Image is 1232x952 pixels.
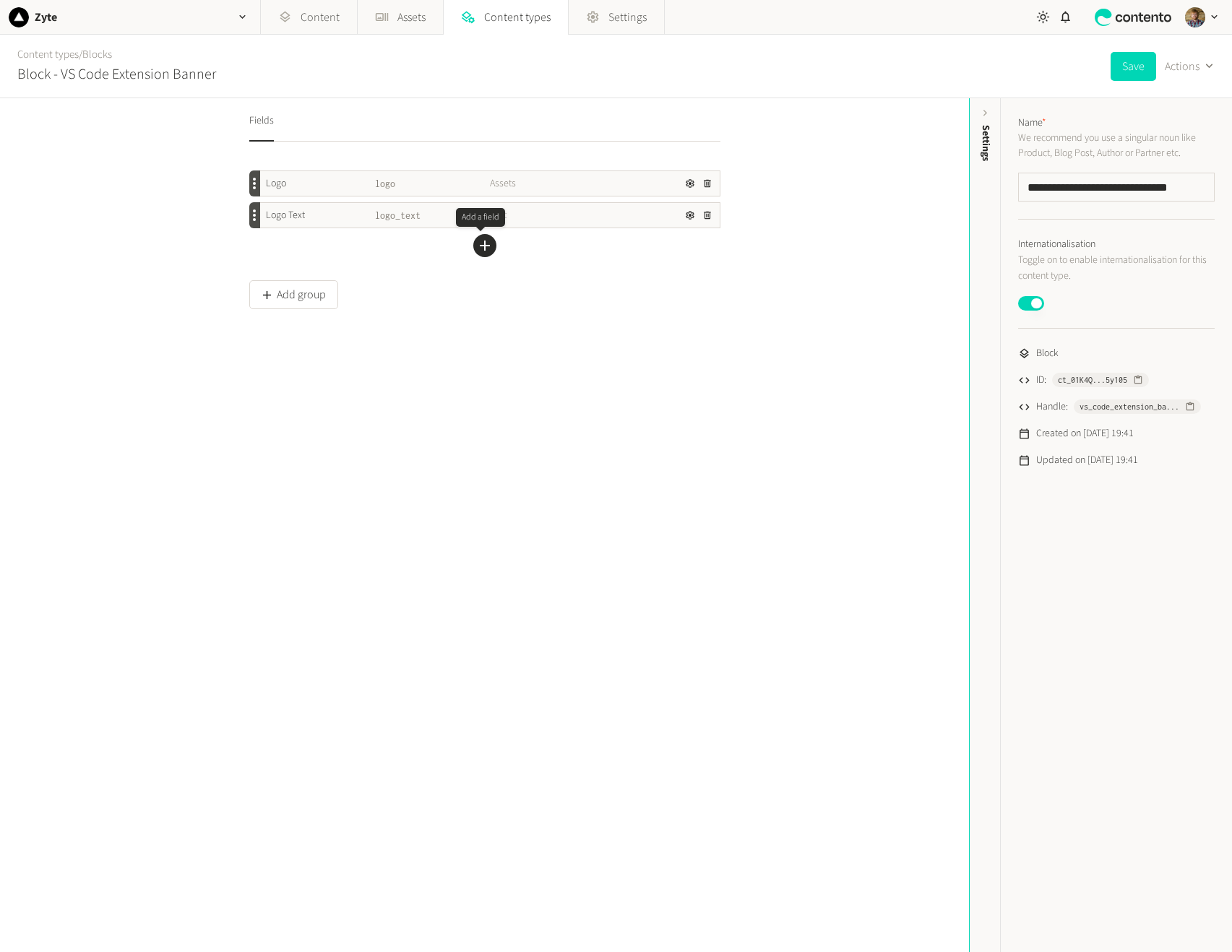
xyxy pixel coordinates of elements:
p: Toggle on to enable internationalisation for this content type. [1018,252,1215,285]
span: ID: [1036,373,1046,388]
div: Add a field [456,208,505,227]
img: Péter Soltész [1185,7,1205,27]
p: We recommend you use a singular noun like Product, Blog Post, Author or Partner etc. [1018,131,1215,161]
button: Actions [1165,52,1215,81]
button: Save [1111,52,1156,81]
span: ct_01K4Q...5y105 [1058,373,1127,386]
label: Name [1018,116,1046,131]
h2: Block - VS Code Extension Banner [17,64,216,85]
span: Handle: [1036,399,1068,415]
span: logo_text [375,208,490,223]
span: vs_code_extension_ba... [1080,400,1179,413]
button: Add group [249,280,338,309]
a: Content types [17,47,79,62]
img: Zyte [9,7,29,27]
button: Fields [249,110,274,142]
label: Internationalisation [1018,237,1095,252]
span: Block [1036,346,1059,361]
span: Settings [978,125,994,161]
span: logo [375,176,490,191]
button: ct_01K4Q...5y105 [1052,373,1149,387]
span: Logo [266,176,286,191]
h2: Zyte [35,9,57,26]
span: / [79,47,82,62]
span: Settings [608,9,647,26]
span: Created on [DATE] 19:41 [1036,426,1134,441]
a: Blocks [82,47,112,62]
span: Updated on [DATE] 19:41 [1036,453,1138,468]
span: Content types [484,9,551,26]
span: Logo Text [266,208,305,223]
span: Assets [490,176,605,191]
span: Text [490,208,605,223]
button: vs_code_extension_ba... [1074,399,1201,414]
